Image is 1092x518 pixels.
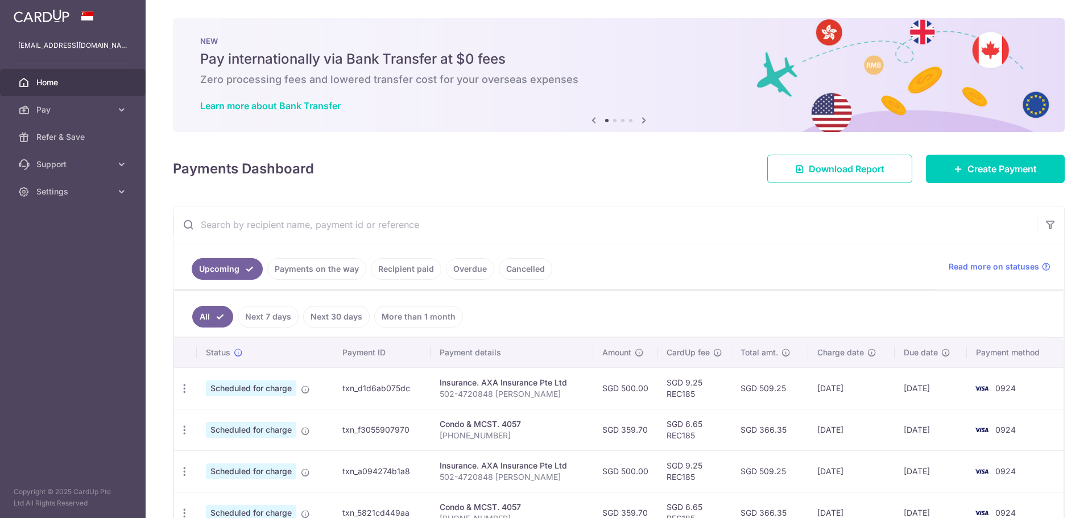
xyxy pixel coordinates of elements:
span: Amount [602,347,631,358]
span: Read more on statuses [949,261,1039,272]
img: Bank Card [970,465,993,478]
span: Pay [36,104,111,115]
img: Bank transfer banner [173,18,1065,132]
a: Cancelled [499,258,552,280]
a: Learn more about Bank Transfer [200,100,341,111]
td: txn_f3055907970 [333,409,431,450]
span: Scheduled for charge [206,463,296,479]
a: Create Payment [926,155,1065,183]
div: Insurance. AXA Insurance Pte Ltd [440,460,584,471]
span: 0924 [995,508,1016,517]
td: SGD 500.00 [593,367,657,409]
h6: Zero processing fees and lowered transfer cost for your overseas expenses [200,73,1037,86]
span: Home [36,77,111,88]
span: 0924 [995,466,1016,476]
span: Create Payment [967,162,1037,176]
td: txn_d1d6ab075dc [333,367,431,409]
p: 502-4720848 [PERSON_NAME] [440,471,584,483]
span: 0924 [995,425,1016,434]
a: More than 1 month [374,306,463,328]
p: NEW [200,36,1037,45]
div: Insurance. AXA Insurance Pte Ltd [440,377,584,388]
span: CardUp fee [667,347,710,358]
td: SGD 509.25 [731,367,808,409]
img: Bank Card [970,423,993,437]
h4: Payments Dashboard [173,159,314,179]
h5: Pay internationally via Bank Transfer at $0 fees [200,50,1037,68]
td: SGD 6.65 REC185 [657,409,731,450]
a: Recipient paid [371,258,441,280]
a: All [192,306,233,328]
div: Condo & MCST. 4057 [440,502,584,513]
span: Scheduled for charge [206,422,296,438]
span: Due date [904,347,938,358]
td: SGD 9.25 REC185 [657,367,731,409]
th: Payment ID [333,338,431,367]
a: Overdue [446,258,494,280]
a: Read more on statuses [949,261,1050,272]
span: Charge date [817,347,864,358]
td: SGD 509.25 [731,450,808,492]
td: [DATE] [895,409,967,450]
td: [DATE] [808,450,895,492]
td: txn_a094274b1a8 [333,450,431,492]
img: CardUp [14,9,69,23]
div: Condo & MCST. 4057 [440,418,584,430]
td: [DATE] [808,409,895,450]
th: Payment details [431,338,593,367]
span: Scheduled for charge [206,380,296,396]
a: Next 7 days [238,306,299,328]
span: Refer & Save [36,131,111,143]
span: 0924 [995,383,1016,393]
p: [EMAIL_ADDRESS][DOMAIN_NAME] [18,40,127,51]
td: [DATE] [895,450,967,492]
a: Next 30 days [303,306,370,328]
th: Payment method [967,338,1064,367]
a: Upcoming [192,258,263,280]
span: Status [206,347,230,358]
img: Bank Card [970,382,993,395]
td: SGD 366.35 [731,409,808,450]
p: [PHONE_NUMBER] [440,430,584,441]
span: Settings [36,186,111,197]
td: [DATE] [808,367,895,409]
td: SGD 500.00 [593,450,657,492]
span: Support [36,159,111,170]
span: Download Report [809,162,884,176]
a: Payments on the way [267,258,366,280]
span: Total amt. [741,347,778,358]
td: SGD 9.25 REC185 [657,450,731,492]
input: Search by recipient name, payment id or reference [173,206,1037,243]
td: SGD 359.70 [593,409,657,450]
p: 502-4720848 [PERSON_NAME] [440,388,584,400]
a: Download Report [767,155,912,183]
td: [DATE] [895,367,967,409]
